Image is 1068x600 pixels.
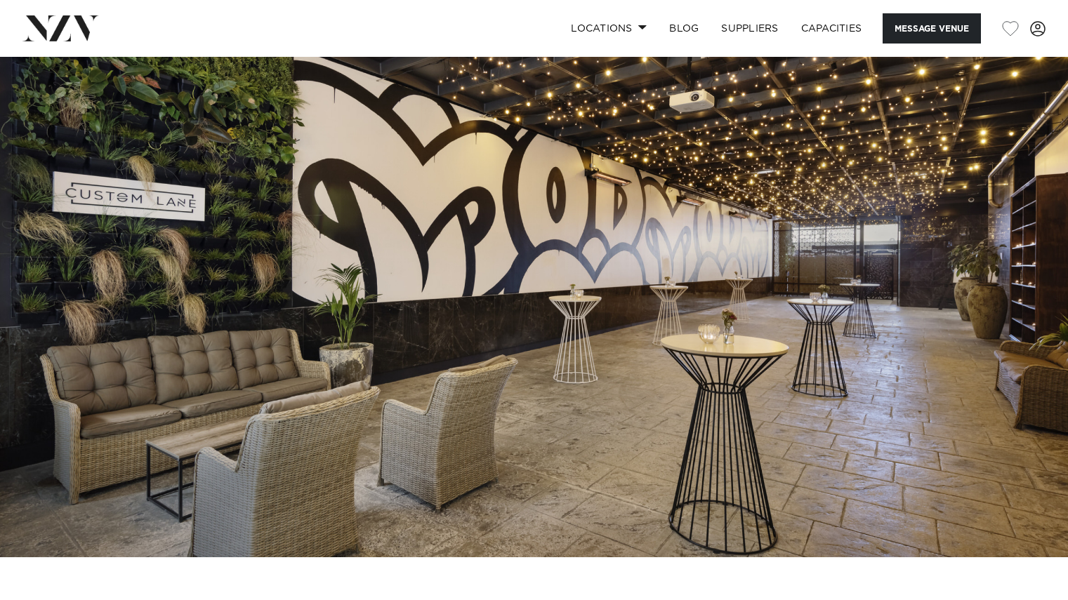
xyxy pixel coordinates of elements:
[710,13,789,44] a: SUPPLIERS
[560,13,658,44] a: Locations
[883,13,981,44] button: Message Venue
[658,13,710,44] a: BLOG
[790,13,873,44] a: Capacities
[22,15,99,41] img: nzv-logo.png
